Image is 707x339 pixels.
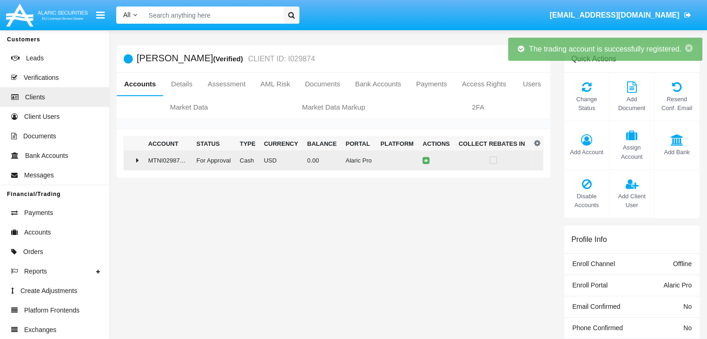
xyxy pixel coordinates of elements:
[123,11,131,19] span: All
[24,267,47,276] span: Reports
[24,112,59,122] span: Client Users
[253,73,297,95] a: AML Risk
[24,170,54,180] span: Messages
[342,137,377,151] th: Portal
[683,324,692,332] span: No
[514,73,550,95] a: Users
[116,10,144,20] a: All
[193,150,236,170] td: For Approval
[572,281,608,289] span: Enroll Portal
[5,1,89,29] img: Logo image
[144,7,280,24] input: Search
[659,95,694,112] span: Resend Conf. Email
[683,303,692,310] span: No
[25,151,68,161] span: Bank Accounts
[24,73,59,83] span: Verifications
[455,73,514,95] a: Access Rights
[614,95,649,112] span: Add Document
[529,45,681,53] span: The trading account is successfully registered.
[419,137,455,151] th: Actions
[663,281,692,289] span: Alaric Pro
[26,53,44,63] span: Leads
[614,143,649,161] span: Assign Account
[20,286,77,296] span: Create Adjustments
[24,228,51,237] span: Accounts
[145,150,193,170] td: MTNI029874AC1
[569,192,604,209] span: Disable Accounts
[23,131,56,141] span: Documents
[137,53,315,64] h5: [PERSON_NAME]
[348,73,409,95] a: Bank Accounts
[261,96,406,118] a: Market Data Markup
[572,303,620,310] span: Email Confirmed
[673,260,692,267] span: Offline
[572,324,623,332] span: Phone Confirmed
[145,137,193,151] th: Account
[24,325,56,335] span: Exchanges
[304,137,342,151] th: Balance
[549,11,679,19] span: [EMAIL_ADDRESS][DOMAIN_NAME]
[545,2,695,28] a: [EMAIL_ADDRESS][DOMAIN_NAME]
[569,148,604,156] span: Add Account
[569,95,604,112] span: Change Status
[304,150,342,170] td: 0.00
[342,150,377,170] td: Alaric Pro
[297,73,348,95] a: Documents
[200,73,253,95] a: Assessment
[455,137,532,151] th: Collect Rebates In
[260,137,304,151] th: Currency
[24,306,79,315] span: Platform Frontends
[236,137,260,151] th: Type
[25,92,45,102] span: Clients
[571,235,607,244] h6: Profile Info
[213,53,245,64] div: (Verified)
[23,247,43,257] span: Orders
[659,148,694,156] span: Add Bank
[614,192,649,209] span: Add Client User
[246,55,315,63] small: CLIENT ID: I029874
[572,260,615,267] span: Enroll Channel
[236,150,260,170] td: Cash
[163,73,200,95] a: Details
[406,96,550,118] a: 2FA
[117,73,163,95] a: Accounts
[377,137,419,151] th: Platform
[193,137,236,151] th: Status
[260,150,304,170] td: USD
[24,208,53,218] span: Payments
[409,73,455,95] a: Payments
[117,96,261,118] a: Market Data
